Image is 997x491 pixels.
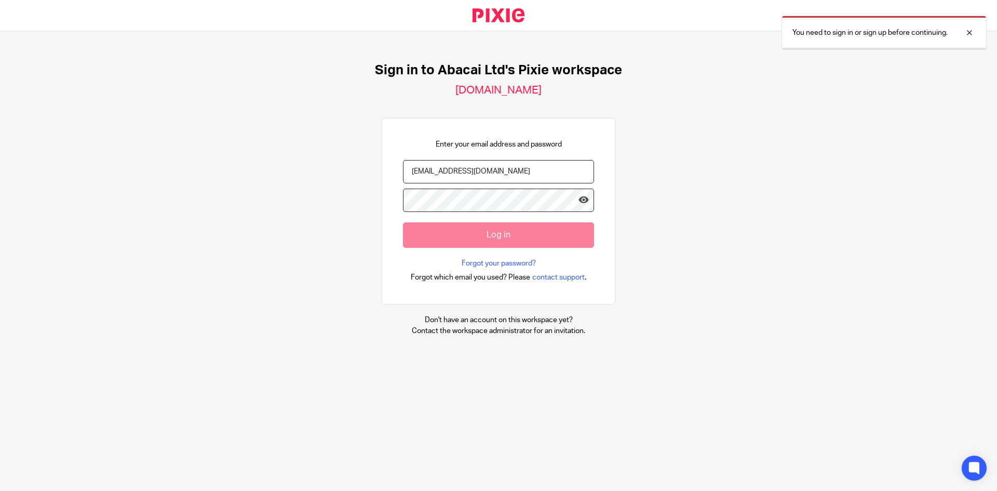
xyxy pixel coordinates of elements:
[375,62,622,78] h1: Sign in to Abacai Ltd's Pixie workspace
[411,271,587,283] div: .
[411,272,530,283] span: Forgot which email you used? Please
[403,222,594,248] input: Log in
[455,84,542,97] h2: [DOMAIN_NAME]
[462,258,536,269] a: Forgot your password?
[436,139,562,150] p: Enter your email address and password
[412,326,585,336] p: Contact the workspace administrator for an invitation.
[532,272,585,283] span: contact support
[403,160,594,183] input: name@example.com
[412,315,585,325] p: Don't have an account on this workspace yet?
[792,28,948,38] p: You need to sign in or sign up before continuing.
